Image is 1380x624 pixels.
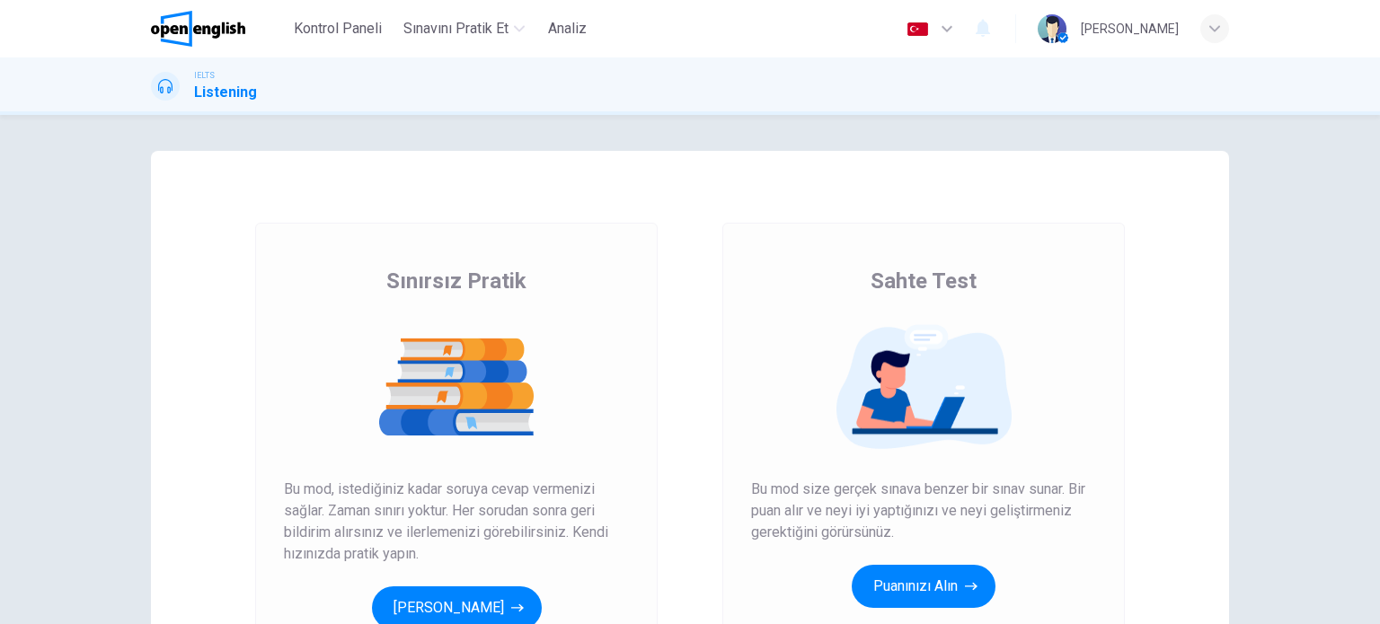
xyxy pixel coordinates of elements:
span: Sınırsız Pratik [386,267,526,295]
span: Sınavını Pratik Et [403,18,509,40]
h1: Listening [194,82,257,103]
span: Bu mod, istediğiniz kadar soruya cevap vermenizi sağlar. Zaman sınırı yoktur. Her sorudan sonra g... [284,479,629,565]
a: OpenEnglish logo [151,11,287,47]
span: Analiz [548,18,587,40]
span: Sahte Test [871,267,977,295]
button: Puanınızı Alın [852,565,995,608]
img: OpenEnglish logo [151,11,245,47]
img: tr [907,22,929,36]
button: Sınavını Pratik Et [396,13,532,45]
img: Profile picture [1038,14,1066,43]
div: [PERSON_NAME] [1081,18,1179,40]
span: Kontrol Paneli [294,18,382,40]
span: Bu mod size gerçek sınava benzer bir sınav sunar. Bir puan alır ve neyi iyi yaptığınızı ve neyi g... [751,479,1096,543]
span: IELTS [194,69,215,82]
button: Analiz [539,13,597,45]
button: Kontrol Paneli [287,13,389,45]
